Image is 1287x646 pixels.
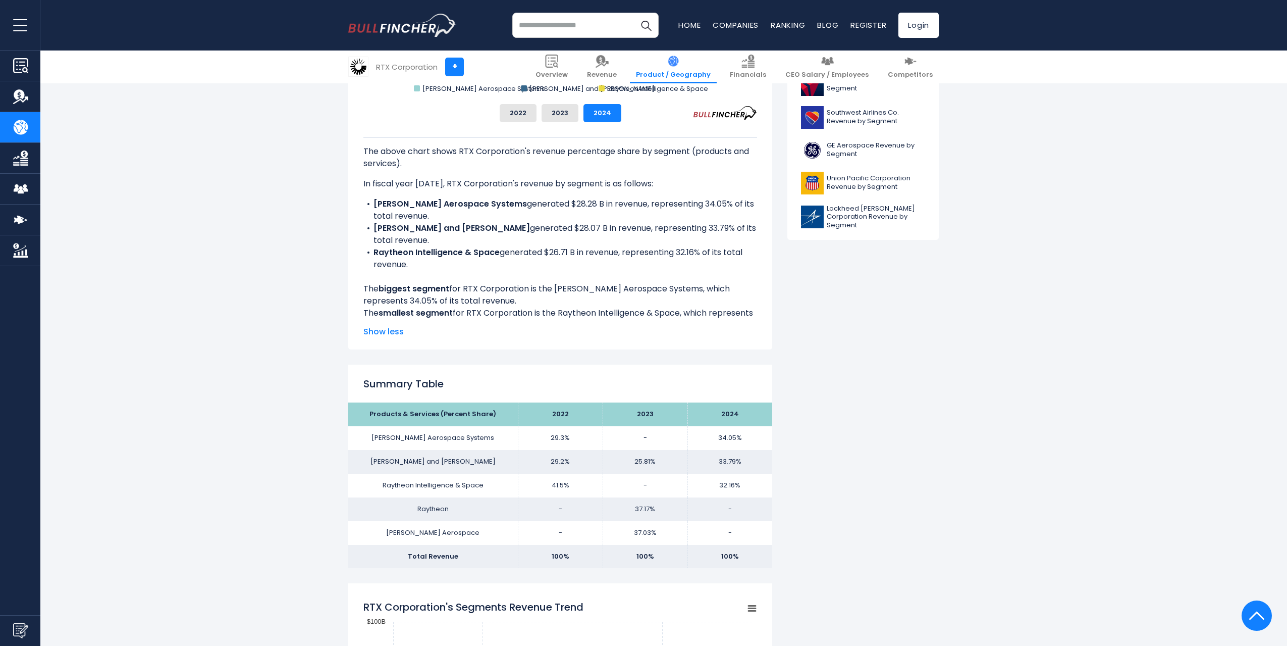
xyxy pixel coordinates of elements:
span: CEO Salary / Employees [785,71,869,79]
a: Delta Air Lines Revenue by Segment [795,71,931,98]
a: Competitors [882,51,939,83]
a: Southwest Airlines Co. Revenue by Segment [795,104,931,131]
a: Login [898,13,939,38]
text: $100B [367,618,386,625]
span: GE Aerospace Revenue by Segment [827,141,925,159]
h2: Summary Table [363,376,757,391]
td: 29.2% [518,450,603,474]
button: 2023 [542,104,578,122]
b: [PERSON_NAME] and [PERSON_NAME] [373,222,530,234]
td: - [687,498,772,521]
p: The above chart shows RTX Corporation's revenue percentage share by segment (products and services). [363,145,757,170]
a: Ranking [771,20,805,30]
span: Overview [535,71,568,79]
a: Register [850,20,886,30]
b: Raytheon Intelligence & Space [373,246,500,258]
span: Southwest Airlines Co. Revenue by Segment [827,109,925,126]
a: + [445,58,464,76]
th: 2023 [603,403,687,426]
td: [PERSON_NAME] and [PERSON_NAME] [348,450,518,474]
td: 37.17% [603,498,687,521]
b: [PERSON_NAME] Aerospace Systems [373,198,527,210]
a: GE Aerospace Revenue by Segment [795,136,931,164]
img: bullfincher logo [348,14,457,37]
a: Home [678,20,701,30]
th: Products & Services (Percent Share) [348,403,518,426]
b: biggest segment [379,283,449,294]
span: Lockheed [PERSON_NAME] Corporation Revenue by Segment [827,205,925,230]
div: RTX Corporation [376,61,438,73]
button: 2024 [583,104,621,122]
span: Union Pacific Corporation Revenue by Segment [827,174,925,191]
text: [PERSON_NAME] and [PERSON_NAME] [529,84,655,93]
a: Companies [713,20,759,30]
td: Raytheon [348,498,518,521]
p: In fiscal year [DATE], RTX Corporation's revenue by segment is as follows: [363,178,757,190]
tspan: RTX Corporation's Segments Revenue Trend [363,600,583,614]
td: 25.81% [603,450,687,474]
span: Show less [363,326,757,338]
li: generated $28.28 B in revenue, representing 34.05% of its total revenue. [363,198,757,222]
td: - [687,521,772,545]
td: 34.05% [687,426,772,450]
td: 32.16% [687,474,772,498]
img: RTX logo [349,57,368,76]
span: Financials [730,71,766,79]
td: Total Revenue [348,545,518,569]
img: UNP logo [801,172,824,194]
img: LUV logo [801,106,824,129]
td: 100% [603,545,687,569]
td: 100% [518,545,603,569]
a: Go to homepage [348,14,457,37]
th: 2024 [687,403,772,426]
td: 29.3% [518,426,603,450]
td: - [518,521,603,545]
td: [PERSON_NAME] Aerospace [348,521,518,545]
li: generated $26.71 B in revenue, representing 32.16% of its total revenue. [363,246,757,271]
th: 2022 [518,403,603,426]
b: smallest segment [379,307,453,319]
li: generated $28.07 B in revenue, representing 33.79% of its total revenue. [363,222,757,246]
a: Overview [529,51,574,83]
a: Financials [724,51,772,83]
img: LMT logo [801,206,824,228]
td: 100% [687,545,772,569]
td: - [603,426,687,450]
a: Lockheed [PERSON_NAME] Corporation Revenue by Segment [795,202,931,233]
a: Blog [817,20,838,30]
span: Delta Air Lines Revenue by Segment [827,76,925,93]
text: Raytheon Intelligence & Space [607,84,708,93]
td: 33.79% [687,450,772,474]
span: Product / Geography [636,71,711,79]
a: CEO Salary / Employees [779,51,875,83]
td: 41.5% [518,474,603,498]
a: Product / Geography [630,51,717,83]
button: 2022 [500,104,537,122]
td: [PERSON_NAME] Aerospace Systems [348,426,518,450]
img: GE logo [801,139,824,162]
span: Competitors [888,71,933,79]
div: The for RTX Corporation is the [PERSON_NAME] Aerospace Systems, which represents 34.05% of its to... [363,137,757,331]
img: DAL logo [801,73,824,96]
td: - [518,498,603,521]
td: 37.03% [603,521,687,545]
a: Revenue [581,51,623,83]
text: [PERSON_NAME] Aerospace Systems [422,84,545,93]
td: Raytheon Intelligence & Space [348,474,518,498]
span: Revenue [587,71,617,79]
td: - [603,474,687,498]
a: Union Pacific Corporation Revenue by Segment [795,169,931,197]
button: Search [633,13,659,38]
